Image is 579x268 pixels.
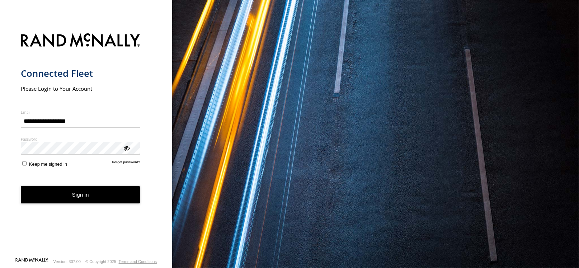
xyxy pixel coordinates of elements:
div: Version: 307.00 [53,259,81,264]
div: © Copyright 2025 - [85,259,157,264]
input: Keep me signed in [22,161,27,166]
span: Keep me signed in [29,161,67,167]
img: Rand McNally [21,32,140,50]
h2: Please Login to Your Account [21,85,140,92]
a: Visit our Website [15,258,48,265]
label: Email [21,109,140,115]
a: Terms and Conditions [119,259,157,264]
label: Password [21,136,140,142]
div: ViewPassword [123,144,130,151]
button: Sign in [21,186,140,204]
h1: Connected Fleet [21,67,140,79]
form: main [21,29,152,257]
a: Forgot password? [112,160,140,167]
